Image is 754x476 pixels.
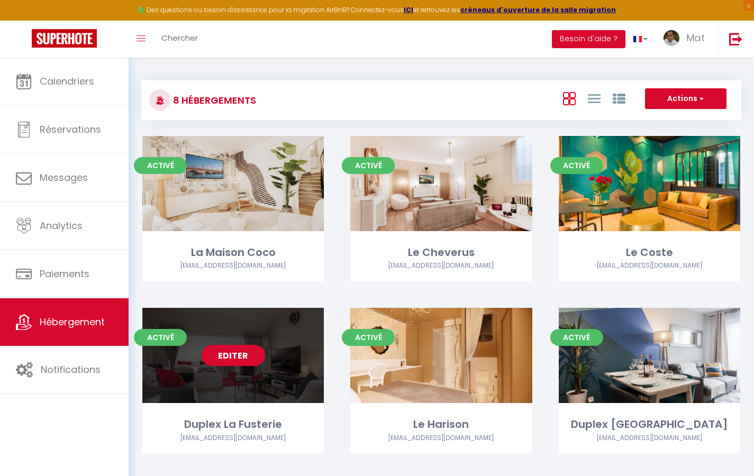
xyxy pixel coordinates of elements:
[460,5,616,14] a: créneaux d'ouverture de la salle migration
[342,329,395,346] span: Activé
[350,416,532,433] div: Le Harison
[664,30,679,46] img: ...
[40,123,101,136] span: Réservations
[559,416,740,433] div: Duplex [GEOGRAPHIC_DATA]
[552,30,625,48] button: Besoin d'aide ?
[142,261,324,271] div: Airbnb
[142,433,324,443] div: Airbnb
[153,21,206,58] a: Chercher
[8,4,40,36] button: Ouvrir le widget de chat LiveChat
[142,244,324,261] div: La Maison Coco
[134,329,187,346] span: Activé
[613,89,625,107] a: Vue par Groupe
[559,244,740,261] div: Le Coste
[142,416,324,433] div: Duplex La Fusterie
[404,5,413,14] a: ICI
[40,267,89,280] span: Paiements
[41,363,101,376] span: Notifications
[202,345,265,366] a: Editer
[350,261,532,271] div: Airbnb
[134,157,187,174] span: Activé
[550,157,603,174] span: Activé
[350,433,532,443] div: Airbnb
[729,32,742,45] img: logout
[559,433,740,443] div: Airbnb
[550,329,603,346] span: Activé
[686,31,705,44] span: Mat
[40,75,94,88] span: Calendriers
[40,219,83,232] span: Analytics
[350,244,532,261] div: Le Cheverus
[645,88,726,109] button: Actions
[40,315,105,328] span: Hébergement
[588,89,601,107] a: Vue en Liste
[563,89,576,107] a: Vue en Box
[161,32,198,43] span: Chercher
[559,261,740,271] div: Airbnb
[40,171,88,184] span: Messages
[656,21,718,58] a: ... Mat
[342,157,395,174] span: Activé
[32,29,97,48] img: Super Booking
[170,88,256,112] h3: 8 Hébergements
